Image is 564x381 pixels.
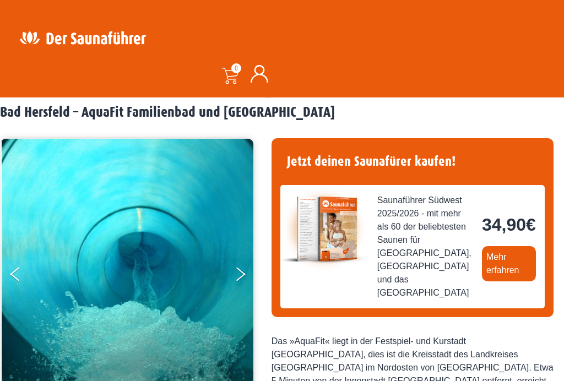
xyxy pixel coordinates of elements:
[10,263,38,290] button: Previous
[280,185,368,273] img: der-saunafuehrer-2025-suedwest.jpg
[280,147,545,176] h4: Jetzt deinen Saunafürer kaufen!
[234,263,262,290] button: Next
[377,194,473,300] span: Saunaführer Südwest 2025/2026 - mit mehr als 60 der beliebtesten Saunen für [GEOGRAPHIC_DATA], [G...
[231,63,241,73] span: 0
[482,246,536,281] a: Mehr erfahren
[526,215,536,235] span: €
[482,215,536,235] bdi: 34,90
